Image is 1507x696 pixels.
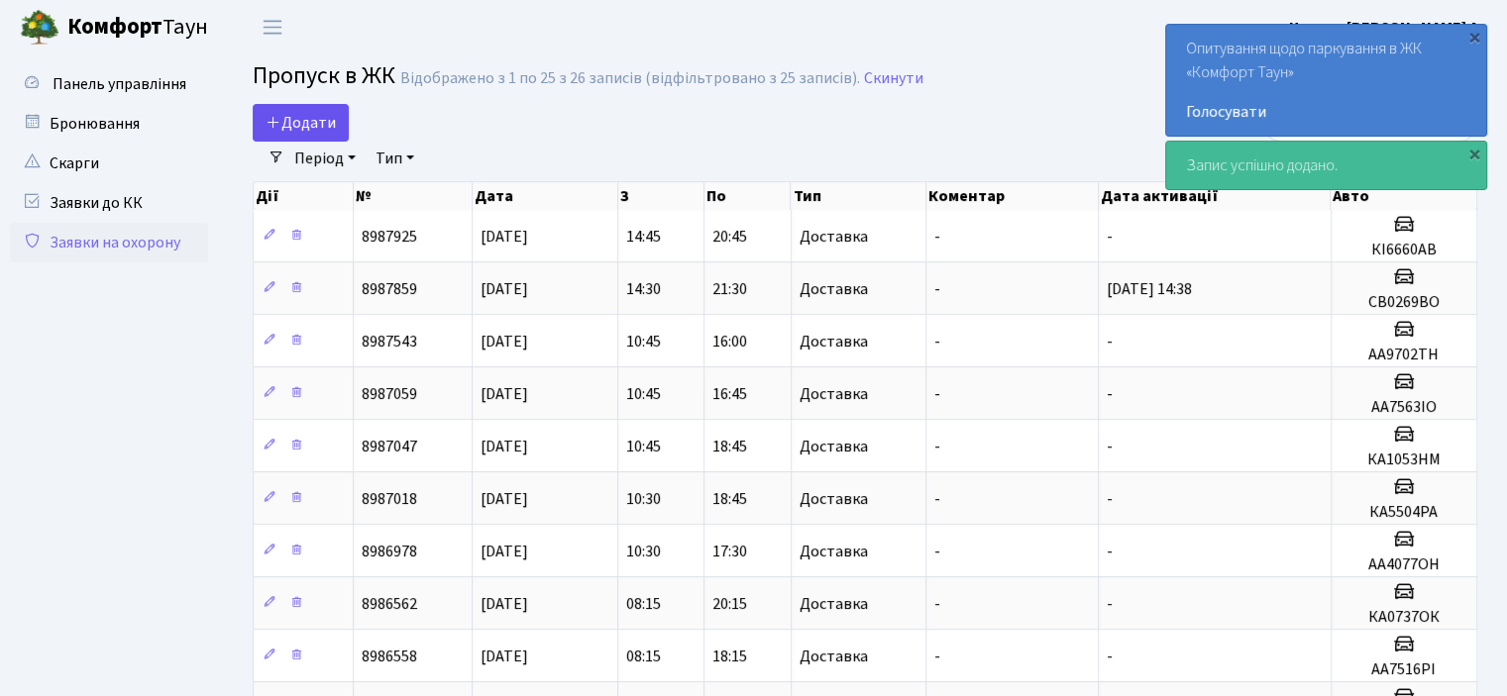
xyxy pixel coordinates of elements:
[10,104,208,144] a: Бронювання
[362,646,417,667] span: 8986558
[618,182,704,210] th: З
[800,439,868,454] span: Доставка
[20,8,59,48] img: logo.png
[712,488,747,510] span: 18:45
[712,226,747,248] span: 20:45
[354,182,473,210] th: №
[1107,331,1113,352] span: -
[1107,226,1113,248] span: -
[864,69,923,88] a: Скинути
[1340,608,1469,627] h5: КА0737ОК
[1186,100,1466,124] a: Голосувати
[934,541,940,562] span: -
[934,436,940,457] span: -
[10,64,208,104] a: Панель управління
[1289,16,1483,40] a: Цитрус [PERSON_NAME] А.
[248,11,297,44] button: Переключити навігацію
[481,278,528,300] span: [DATE]
[926,182,1099,210] th: Коментар
[626,383,661,405] span: 10:45
[626,436,661,457] span: 10:45
[626,541,661,562] span: 10:30
[1340,241,1469,259] h5: КІ6660АВ
[800,281,868,297] span: Доставка
[934,278,940,300] span: -
[266,112,336,134] span: Додати
[800,229,868,245] span: Доставка
[362,226,417,248] span: 8987925
[800,648,868,664] span: Доставка
[626,646,661,667] span: 08:15
[934,593,940,615] span: -
[1464,27,1484,47] div: ×
[712,278,747,300] span: 21:30
[362,488,417,510] span: 8987018
[362,331,417,352] span: 8987543
[1166,142,1486,189] div: Запис успішно додано.
[1107,541,1113,562] span: -
[934,383,940,405] span: -
[362,278,417,300] span: 8987859
[934,226,940,248] span: -
[253,58,395,93] span: Пропуск в ЖК
[362,383,417,405] span: 8987059
[53,73,186,95] span: Панель управління
[254,182,354,210] th: Дії
[934,646,940,667] span: -
[1166,25,1486,136] div: Опитування щодо паркування в ЖК «Комфорт Таун»
[800,544,868,559] span: Доставка
[800,386,868,402] span: Доставка
[67,11,208,45] span: Таун
[10,223,208,262] a: Заявки на охорону
[1107,593,1113,615] span: -
[481,646,528,667] span: [DATE]
[1099,182,1332,210] th: Дата активації
[253,104,349,142] a: Додати
[1107,488,1113,510] span: -
[800,491,868,507] span: Доставка
[1340,346,1469,364] h5: АА9702ТН
[1340,503,1469,522] h5: КА5504РА
[1107,646,1113,667] span: -
[1107,436,1113,457] span: -
[712,331,747,352] span: 16:00
[934,488,940,510] span: -
[1340,660,1469,679] h5: АА7516РІ
[1331,182,1477,210] th: Авто
[1340,450,1469,469] h5: КА1053НМ
[1107,383,1113,405] span: -
[626,593,661,615] span: 08:15
[800,334,868,349] span: Доставка
[362,593,417,615] span: 8986562
[481,541,528,562] span: [DATE]
[934,331,940,352] span: -
[10,183,208,223] a: Заявки до КК
[481,593,528,615] span: [DATE]
[481,226,528,248] span: [DATE]
[626,226,661,248] span: 14:45
[362,436,417,457] span: 8987047
[67,11,162,43] b: Комфорт
[1289,17,1483,39] b: Цитрус [PERSON_NAME] А.
[712,541,747,562] span: 17:30
[712,646,747,667] span: 18:15
[473,182,618,210] th: Дата
[800,596,868,612] span: Доставка
[1340,555,1469,574] h5: АА4077ОН
[368,142,422,175] a: Тип
[481,488,528,510] span: [DATE]
[626,488,661,510] span: 10:30
[481,383,528,405] span: [DATE]
[712,436,747,457] span: 18:45
[1107,278,1192,300] span: [DATE] 14:38
[712,383,747,405] span: 16:45
[481,436,528,457] span: [DATE]
[362,541,417,562] span: 8986978
[791,182,925,210] th: Тип
[1340,398,1469,417] h5: АА7563ІО
[10,144,208,183] a: Скарги
[1340,293,1469,312] h5: СВ0269ВО
[704,182,791,210] th: По
[1464,144,1484,163] div: ×
[626,331,661,352] span: 10:45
